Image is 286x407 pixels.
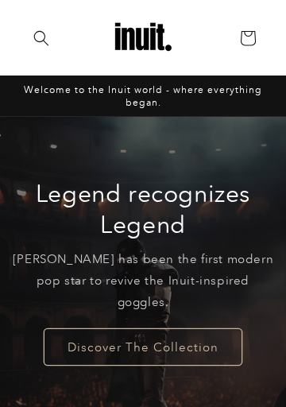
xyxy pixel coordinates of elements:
summary: Search [24,21,59,56]
img: Inuit Logo [111,6,175,70]
span: Welcome to the Inuit world - where everything began. [24,83,262,108]
div: Announcement [24,76,262,116]
p: [PERSON_NAME] has been the first modern pop star to revive the Inuit-inspired goggles. [12,248,274,312]
h2: Legend recognizes Legend [12,178,274,240]
a: Discover The Collection [44,328,242,366]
